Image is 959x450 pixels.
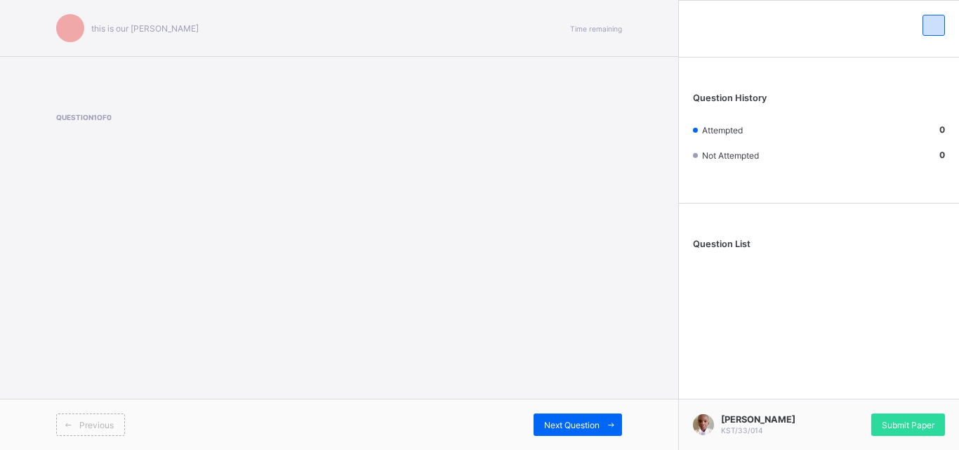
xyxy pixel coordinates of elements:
span: KST/33/014 [721,426,763,435]
span: [PERSON_NAME] [721,414,795,425]
span: Next Question [544,420,600,430]
span: Time remaining [570,25,622,33]
span: Question History [693,93,767,103]
span: Not Attempted [702,150,759,161]
span: Submit Paper [882,420,934,430]
b: 0 [939,124,945,135]
span: Question 1 of 0 [56,113,264,121]
span: this is our [PERSON_NAME] [91,23,199,34]
span: Previous [79,420,114,430]
b: 0 [939,150,945,160]
span: Attempted [702,125,743,135]
span: Question List [693,239,750,249]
